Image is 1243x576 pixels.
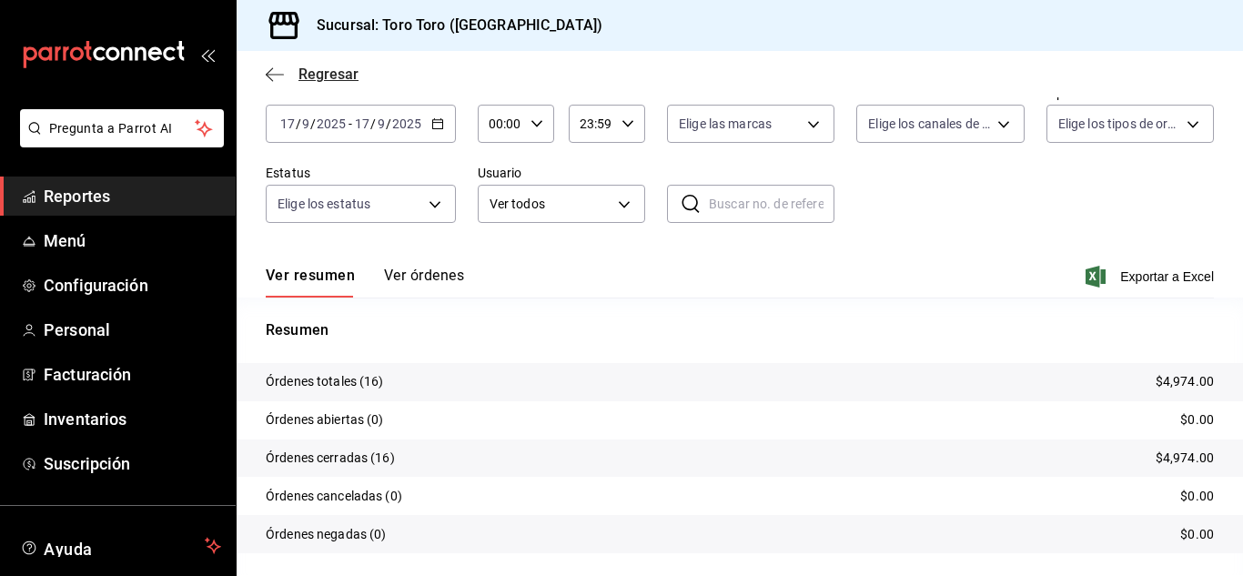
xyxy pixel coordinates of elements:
label: Hora fin [569,86,645,99]
span: Regresar [298,66,359,83]
span: Reportes [44,184,221,208]
span: Elige los tipos de orden [1058,115,1180,133]
span: / [370,116,376,131]
p: Órdenes totales (16) [266,372,384,391]
span: Elige los canales de venta [868,115,990,133]
a: Pregunta a Parrot AI [13,132,224,151]
p: Órdenes canceladas (0) [266,487,402,506]
p: $4,974.00 [1156,372,1214,391]
span: Elige los estatus [278,195,370,213]
input: -- [279,116,296,131]
h3: Sucursal: Toro Toro ([GEOGRAPHIC_DATA]) [302,15,602,36]
span: Pregunta a Parrot AI [49,119,196,138]
p: Resumen [266,319,1214,341]
span: / [386,116,391,131]
span: Menú [44,228,221,253]
p: $4,974.00 [1156,449,1214,468]
input: -- [354,116,370,131]
button: Pregunta a Parrot AI [20,109,224,147]
p: $0.00 [1180,410,1214,429]
p: Órdenes negadas (0) [266,525,387,544]
span: Facturación [44,362,221,387]
label: Usuario [478,167,645,179]
span: Inventarios [44,407,221,431]
span: Ayuda [44,535,197,557]
span: / [296,116,301,131]
button: Ver órdenes [384,267,464,298]
button: Exportar a Excel [1089,266,1214,288]
button: open_drawer_menu [200,47,215,62]
span: Personal [44,318,221,342]
span: Ver todos [490,195,611,214]
label: Estatus [266,167,456,179]
input: ---- [316,116,347,131]
span: Elige las marcas [679,115,772,133]
button: Regresar [266,66,359,83]
p: $0.00 [1180,525,1214,544]
span: - [349,116,352,131]
input: ---- [391,116,422,131]
label: Fecha [266,86,456,99]
div: navigation tabs [266,267,464,298]
input: -- [377,116,386,131]
input: -- [301,116,310,131]
p: Órdenes abiertas (0) [266,410,384,429]
button: Ver resumen [266,267,355,298]
span: / [310,116,316,131]
label: Hora inicio [478,86,554,99]
p: Órdenes cerradas (16) [266,449,395,468]
span: Suscripción [44,451,221,476]
input: Buscar no. de referencia [709,186,834,222]
p: $0.00 [1180,487,1214,506]
span: Configuración [44,273,221,298]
